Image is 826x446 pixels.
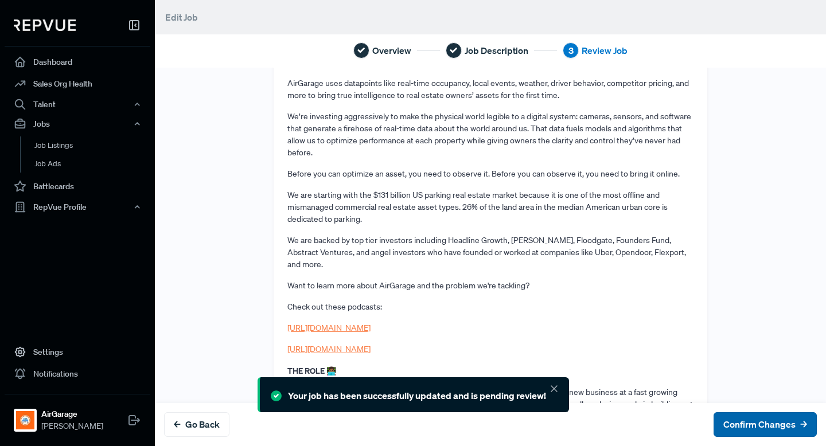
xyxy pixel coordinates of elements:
span: Review Job [582,44,628,57]
span: Edit Job [165,11,198,23]
div: 3 [563,42,579,58]
span: We are starting with the $131 billion US parking real estate market because it is one of the most... [287,190,668,224]
a: Settings [5,341,150,363]
a: [URL][DOMAIN_NAME] [287,344,371,354]
span: Want to learn more about AirGarage and the problem we're tackling? [287,280,529,291]
span: We are backed by top tier investors including Headline Growth, [PERSON_NAME], Floodgate, Founders... [287,235,686,269]
img: AirGarage [16,411,34,429]
button: Confirm Changes [714,412,817,437]
button: Go Back [164,412,229,437]
strong: THE ROLE 👩🏾‍💻 [287,365,336,376]
a: Dashboard [5,51,150,73]
span: Check out these podcasts: [287,302,382,312]
a: [URL][DOMAIN_NAME] [287,323,371,333]
span: Overview [372,44,411,57]
span: AirGarage uses datapoints like real-time occupancy, local events, weather, driver behavior, compe... [287,78,689,100]
a: Notifications [5,363,150,385]
a: Battlecards [5,175,150,197]
a: Job Listings [20,136,166,155]
span: Before you can optimize an asset, you need to observe it. Before you can observe it, you need to ... [287,169,680,179]
span: Job Description [465,44,528,57]
button: Jobs [5,114,150,134]
span: [PERSON_NAME] [41,420,103,432]
div: Your job has been successfully updated and is pending review! [288,389,546,402]
strong: AirGarage [41,408,103,420]
a: Sales Org Health [5,73,150,95]
a: Job Ads [20,155,166,173]
a: AirGarageAirGarage[PERSON_NAME] [5,394,150,437]
button: Talent [5,95,150,114]
img: RepVue [14,19,76,31]
span: We’re investing aggressively to make the physical world legible to a digital system: cameras, sen... [287,111,691,158]
button: RepVue Profile [5,197,150,217]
